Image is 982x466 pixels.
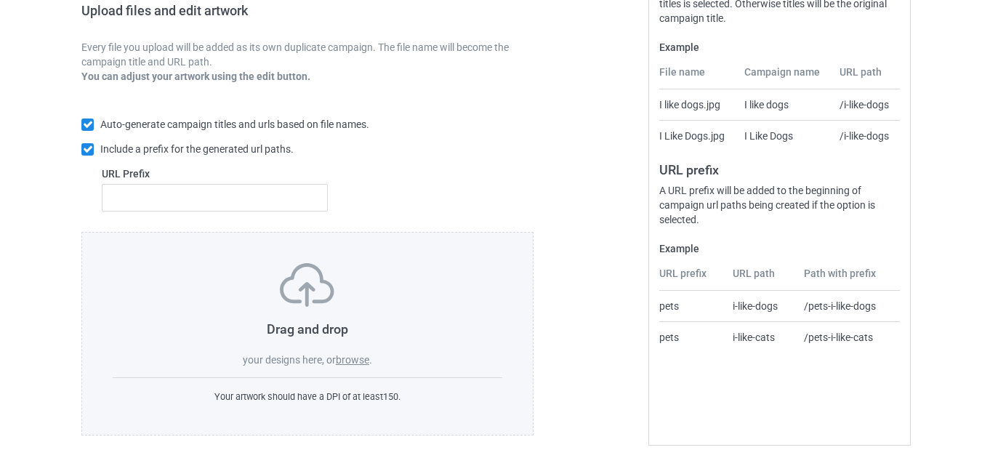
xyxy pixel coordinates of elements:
[81,40,534,69] p: Every file you upload will be added as its own duplicate campaign. The file name will become the ...
[796,266,900,291] th: Path with prefix
[100,143,294,155] span: Include a prefix for the generated url paths.
[796,321,900,353] td: /pets-i-like-cats
[243,354,336,366] span: your designs here, or
[796,291,900,321] td: /pets-i-like-dogs
[369,354,372,366] span: .
[100,118,369,130] span: Auto-generate campaign titles and urls based on file names.
[81,3,353,30] h2: Upload files and edit artwork
[659,241,900,256] label: Example
[336,354,369,366] label: browse
[725,266,797,291] th: URL path
[280,263,334,307] img: svg+xml;base64,PD94bWwgdmVyc2lvbj0iMS4wIiBlbmNvZGluZz0iVVRGLTgiPz4KPHN2ZyB3aWR0aD0iNzVweCIgaGVpZ2...
[659,321,725,353] td: pets
[659,266,725,291] th: URL prefix
[659,161,900,178] h3: URL prefix
[736,120,832,151] td: I Like Dogs
[102,166,328,181] label: URL Prefix
[659,120,736,151] td: I Like Dogs.jpg
[736,65,832,89] th: Campaign name
[659,89,736,120] td: I like dogs.jpg
[81,71,310,82] b: You can adjust your artwork using the edit button.
[659,183,900,227] div: A URL prefix will be added to the beginning of campaign url paths being created if the option is ...
[659,40,900,55] label: Example
[659,291,725,321] td: pets
[832,65,900,89] th: URL path
[736,89,832,120] td: I like dogs
[113,321,502,337] h3: Drag and drop
[832,120,900,151] td: /i-like-dogs
[832,89,900,120] td: /i-like-dogs
[214,391,401,402] span: Your artwork should have a DPI of at least 150 .
[725,291,797,321] td: i-like-dogs
[725,321,797,353] td: i-like-cats
[659,65,736,89] th: File name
